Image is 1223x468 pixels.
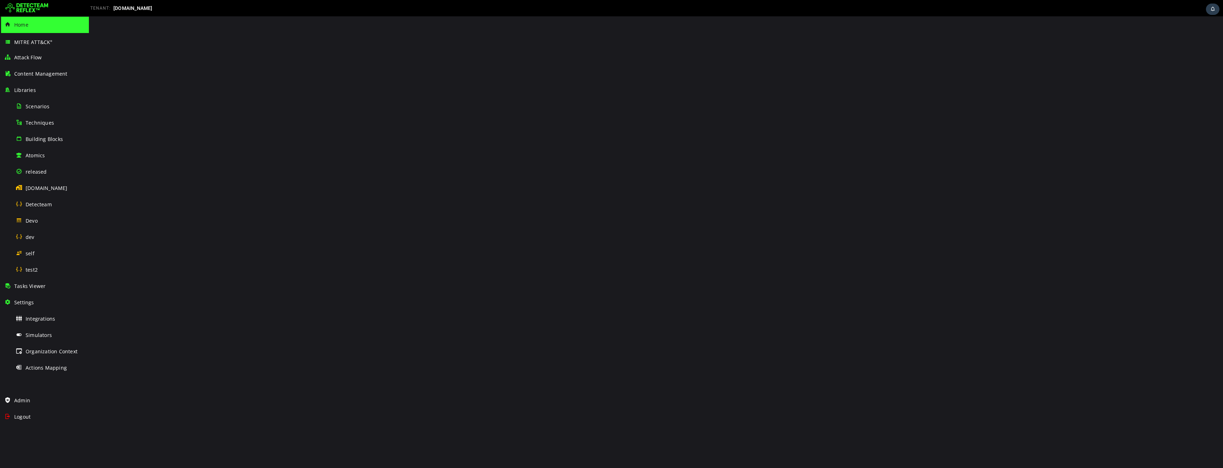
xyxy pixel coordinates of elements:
span: test2 [26,266,38,273]
span: Logout [14,413,31,420]
span: Detecteam [26,201,52,208]
span: [DOMAIN_NAME] [113,5,153,11]
span: Tasks Viewer [14,283,46,289]
span: self [26,250,34,257]
span: Devo [26,217,38,224]
span: Libraries [14,87,36,93]
span: Building Blocks [26,136,63,142]
span: [DOMAIN_NAME] [26,185,68,191]
span: dev [26,234,34,240]
span: Home [14,21,28,28]
span: Content Management [14,70,68,77]
span: Organization Context [26,348,78,355]
span: released [26,168,47,175]
span: Admin [14,397,30,404]
sup: ® [50,39,52,43]
span: Attack Flow [14,54,42,61]
span: Scenarios [26,103,49,110]
span: Integrations [26,315,55,322]
img: Detecteam logo [5,2,48,14]
span: Simulators [26,332,52,338]
span: Techniques [26,119,54,126]
span: TENANT: [90,6,111,11]
span: Atomics [26,152,45,159]
span: MITRE ATT&CK [14,39,53,45]
div: Task Notifications [1206,4,1219,15]
span: Settings [14,299,34,306]
span: Actions Mapping [26,364,67,371]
